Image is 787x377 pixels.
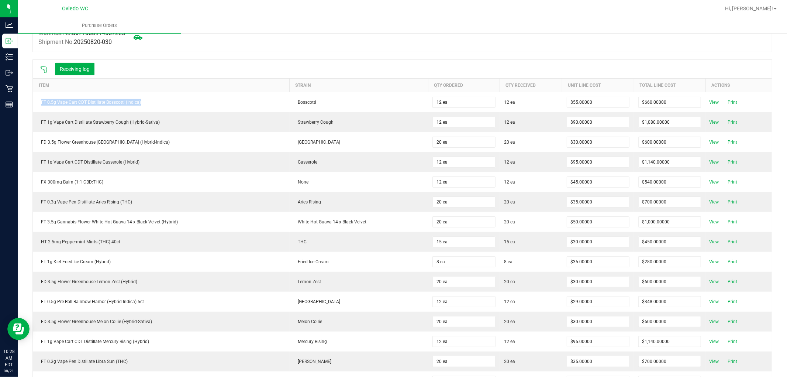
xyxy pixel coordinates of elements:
input: 0 ea [433,316,495,327]
inline-svg: Retail [6,85,13,92]
span: 20 ea [504,219,515,225]
div: FD 3.5g Flower Greenhouse Melon Collie (Hybrid-Sativa) [38,318,285,325]
div: FT 1g Vape Cart CDT Distillate Gasserole (Hybrid) [38,159,285,165]
th: Qty Received [500,78,562,92]
inline-svg: Inbound [6,37,13,45]
input: $0.00000 [639,177,701,187]
iframe: Resource center [7,318,30,340]
input: 0 ea [433,257,495,267]
span: 20 ea [504,139,515,145]
input: $0.00000 [639,197,701,207]
input: $0.00000 [639,217,701,227]
input: 0 ea [433,217,495,227]
input: 0 ea [433,356,495,367]
inline-svg: Outbound [6,69,13,76]
input: $0.00000 [639,97,701,107]
span: Print [725,317,740,326]
div: FX 300mg Balm (1:1 CBD:THC) [38,179,285,185]
a: Purchase Orders [18,18,181,33]
div: HT 2.5mg Peppermint Mints (THC) 40ct [38,239,285,245]
span: 12 ea [504,119,515,126]
th: Unit Line Cost [562,78,634,92]
span: View [707,217,721,226]
div: FT 0.3g Vape Pen Distillate Aries Rising (THC) [38,199,285,205]
input: $0.00000 [639,336,701,347]
input: $0.00000 [567,137,629,147]
span: 8 ea [504,258,513,265]
span: View [707,118,721,127]
span: Mercury Rising [294,339,327,344]
span: View [707,317,721,326]
p: 08/21 [3,368,14,374]
input: $0.00000 [639,316,701,327]
span: Scan packages to receive [40,66,48,73]
span: Print [725,257,740,266]
input: $0.00000 [567,97,629,107]
input: $0.00000 [639,277,701,287]
span: Lemon Zest [294,279,321,284]
span: View [707,297,721,306]
input: $0.00000 [567,177,629,187]
input: $0.00000 [567,277,629,287]
span: [PERSON_NAME] [294,359,331,364]
input: 0 ea [433,237,495,247]
span: Aries Rising [294,199,321,205]
span: Gasserole [294,160,317,165]
input: $0.00000 [567,157,629,167]
input: $0.00000 [639,356,701,367]
input: $0.00000 [567,197,629,207]
p: 10:28 AM EDT [3,348,14,368]
input: $0.00000 [639,237,701,247]
span: View [707,178,721,186]
input: 0 ea [433,97,495,107]
span: Print [725,158,740,167]
span: 15 ea [504,239,515,245]
span: None [294,179,308,185]
span: View [707,98,721,107]
span: Print [725,118,740,127]
span: Fried Ice Cream [294,259,329,264]
label: Shipment No: [38,38,112,47]
span: Oviedo WC [62,6,89,12]
input: $0.00000 [639,137,701,147]
div: FT 0.3g Vape Pen Distillate Libra Sun (THC) [38,358,285,365]
input: $0.00000 [567,356,629,367]
div: FT 0.5g Vape Cart CDT Distillate Bosscotti (Indica) [38,99,285,106]
inline-svg: Inventory [6,53,13,61]
div: FT 1g Kief Fried Ice Cream (Hybrid) [38,258,285,265]
th: Item [33,78,290,92]
div: FT 1g Vape Cart Distillate Strawberry Cough (Hybrid-Sativa) [38,119,285,126]
div: FD 3.5g Flower Greenhouse Lemon Zest (Hybrid) [38,278,285,285]
span: 20 ea [504,358,515,365]
span: 8671080914557225 [72,30,125,37]
inline-svg: Analytics [6,21,13,29]
span: View [707,337,721,346]
span: View [707,198,721,206]
span: Print [725,237,740,246]
div: FT 1g Vape Cart CDT Distillate Mercury Rising (Hybrid) [38,338,285,345]
input: $0.00000 [567,297,629,307]
span: Purchase Orders [72,22,127,29]
span: THC [294,239,307,244]
span: 20 ea [504,199,515,205]
span: View [707,357,721,366]
button: Receiving log [55,63,94,75]
th: Actions [705,78,772,92]
span: View [707,257,721,266]
span: 12 ea [504,298,515,305]
span: Print [725,217,740,226]
div: FT 3.5g Cannabis Flower White Hot Guava 14 x Black Velvet (Hybrid) [38,219,285,225]
span: [GEOGRAPHIC_DATA] [294,140,340,145]
input: $0.00000 [639,257,701,267]
input: $0.00000 [567,257,629,267]
input: 0 ea [433,157,495,167]
span: 20250820-030 [74,38,112,45]
div: FT 0.5g Pre-Roll Rainbow Harbor (Hybrid-Indica) 5ct [38,298,285,305]
span: 12 ea [504,159,515,165]
span: View [707,158,721,167]
input: $0.00000 [567,316,629,327]
input: 0 ea [433,336,495,347]
span: Hi, [PERSON_NAME]! [725,6,773,11]
span: Print [725,198,740,206]
input: $0.00000 [639,297,701,307]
